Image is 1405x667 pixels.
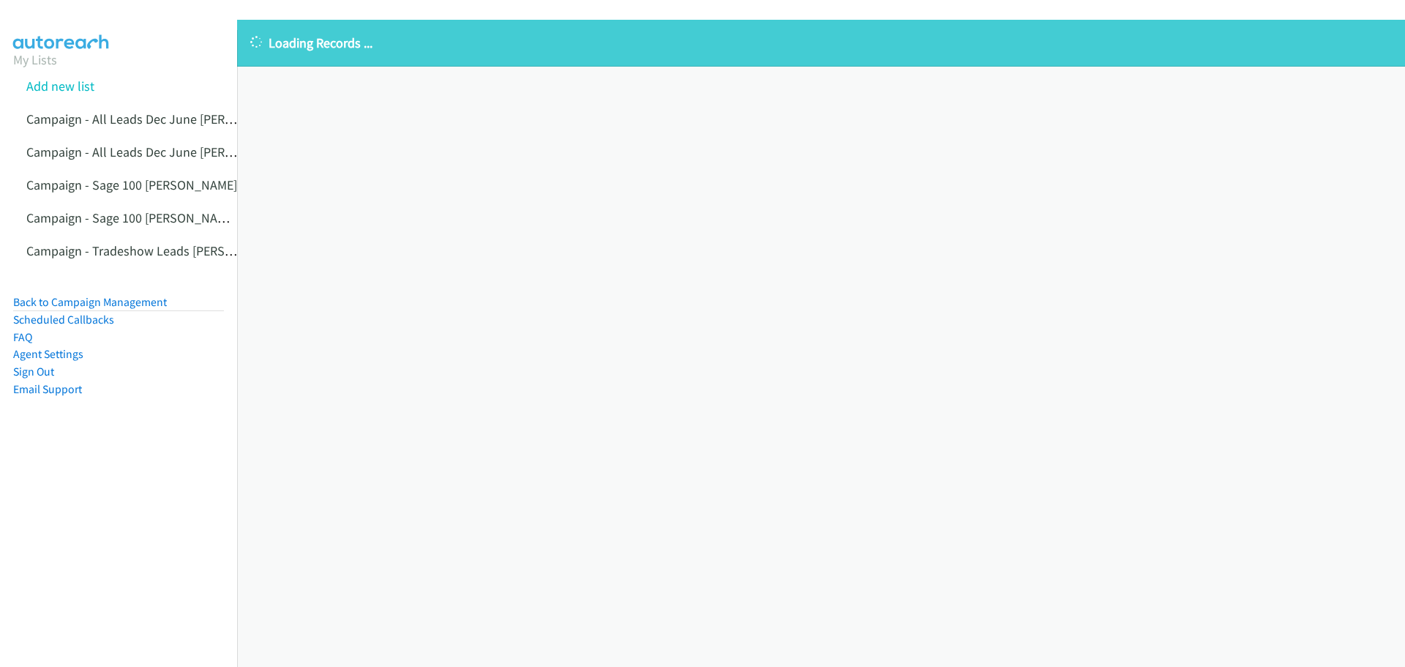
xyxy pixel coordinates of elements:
a: Campaign - All Leads Dec June [PERSON_NAME] [26,111,292,127]
a: Add new list [26,78,94,94]
a: Scheduled Callbacks [13,313,114,327]
a: Sign Out [13,365,54,379]
a: FAQ [13,330,32,344]
a: Campaign - Sage 100 [PERSON_NAME] Cloned [26,209,280,226]
a: Campaign - Sage 100 [PERSON_NAME] [26,176,237,193]
a: Agent Settings [13,347,83,361]
a: My Lists [13,51,57,68]
a: Campaign - Tradeshow Leads [PERSON_NAME] Cloned [26,242,327,259]
p: Loading Records ... [250,33,1392,53]
a: Email Support [13,382,82,396]
a: Back to Campaign Management [13,295,167,309]
a: Campaign - All Leads Dec June [PERSON_NAME] Cloned [26,144,334,160]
